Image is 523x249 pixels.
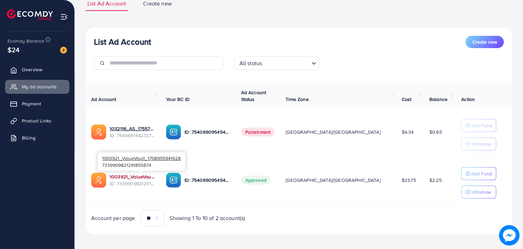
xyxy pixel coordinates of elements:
[166,96,190,103] span: Your BC ID
[110,125,155,132] a: 1032116_AS_1755704222613
[264,57,308,68] input: Search for option
[471,188,491,196] p: Withdraw
[241,89,266,103] span: Ad Account Status
[110,173,155,180] a: 1003921_ValueVault_1708955941628
[22,134,36,141] span: Billing
[286,129,381,135] span: [GEOGRAPHIC_DATA]/[GEOGRAPHIC_DATA]
[461,119,496,132] button: Add Fund
[91,173,106,188] img: ic-ads-acc.e4c84228.svg
[499,225,520,246] img: image
[5,63,69,76] a: Overview
[110,180,155,187] span: ID: 7339909821291855874
[402,96,412,103] span: Cost
[91,124,106,140] img: ic-ads-acc.e4c84228.svg
[461,96,475,103] span: Action
[429,96,448,103] span: Balance
[238,58,264,68] span: All status
[466,36,504,48] button: Create new
[461,137,496,150] button: Withdraw
[241,128,275,136] span: Punishment
[60,47,67,54] img: image
[286,96,308,103] span: Time Zone
[402,129,414,135] span: $4.34
[471,121,492,130] p: Add Fund
[166,124,181,140] img: ic-ba-acc.ded83a64.svg
[461,167,496,180] button: Add Fund
[286,177,381,184] span: [GEOGRAPHIC_DATA]/[GEOGRAPHIC_DATA]
[98,152,185,171] div: 7339909821291855874
[94,37,151,47] h3: List Ad Account
[7,10,53,20] img: logo
[170,214,245,222] span: Showing 1 To 10 of 2 account(s)
[241,176,271,185] span: Approved
[471,140,491,148] p: Withdraw
[234,56,320,70] div: Search for option
[184,176,230,184] p: ID: 7540690954542530567
[471,170,492,178] p: Add Fund
[429,177,442,184] span: $2.25
[22,83,57,90] span: My ad accounts
[110,132,155,139] span: ID: 7540691482727464967
[110,125,155,139] div: <span class='underline'>1032116_AS_1755704222613</span></br>7540691482727464967
[402,177,416,184] span: $23.75
[102,155,181,161] span: 1003921_ValueVault_1708955941628
[22,66,42,73] span: Overview
[91,214,135,222] span: Account per page
[91,96,116,103] span: Ad Account
[22,100,41,107] span: Payment
[5,114,69,128] a: Product Links
[429,129,442,135] span: $0.65
[8,45,19,55] span: $24
[472,39,497,45] span: Create new
[5,80,69,93] a: My ad accounts
[8,38,44,44] span: Ecomdy Balance
[461,186,496,199] button: Withdraw
[5,97,69,111] a: Payment
[166,173,181,188] img: ic-ba-acc.ded83a64.svg
[22,117,51,124] span: Product Links
[184,128,230,136] p: ID: 7540690954542530567
[60,13,68,21] img: menu
[5,131,69,145] a: Billing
